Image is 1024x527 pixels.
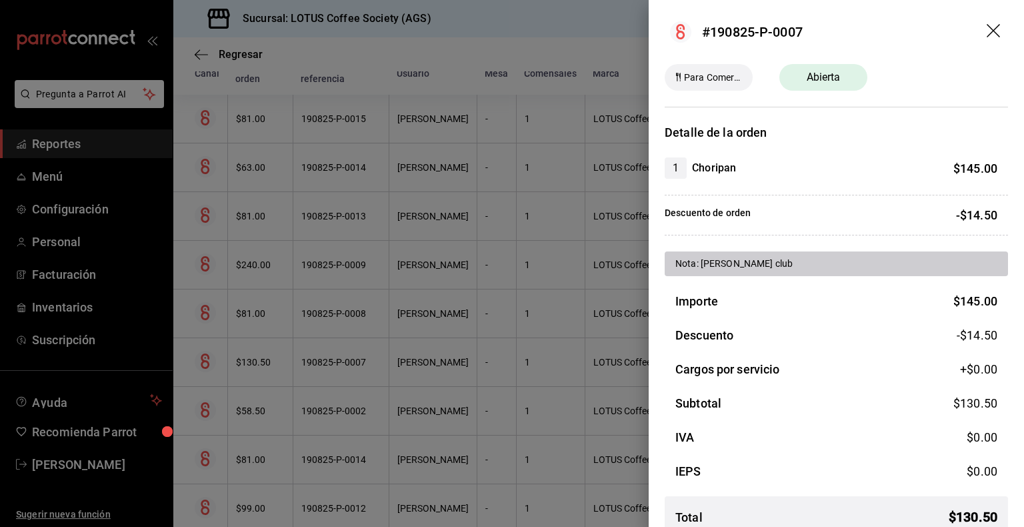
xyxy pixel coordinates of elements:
[675,428,694,446] h3: IVA
[665,160,687,176] span: 1
[665,206,751,224] p: Descuento de orden
[953,161,997,175] span: $ 145.00
[987,24,1003,40] button: drag
[967,430,997,444] span: $ 0.00
[679,71,747,85] span: Para Comer Aquí
[675,292,718,310] h3: Importe
[949,507,997,527] span: $ 130.50
[675,360,780,378] h3: Cargos por servicio
[953,294,997,308] span: $ 145.00
[665,123,1008,141] h3: Detalle de la orden
[960,360,997,378] span: +$ 0.00
[967,464,997,478] span: $ 0.00
[702,22,803,42] div: #190825-P-0007
[953,396,997,410] span: $ 130.50
[675,394,721,412] h3: Subtotal
[675,326,733,344] h3: Descuento
[675,257,997,271] div: Nota: [PERSON_NAME] club
[692,160,736,176] h4: Choripan
[799,69,849,85] span: Abierta
[675,508,703,526] h3: Total
[675,462,701,480] h3: IEPS
[956,206,997,224] p: -$14.50
[957,326,997,344] span: -$14.50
